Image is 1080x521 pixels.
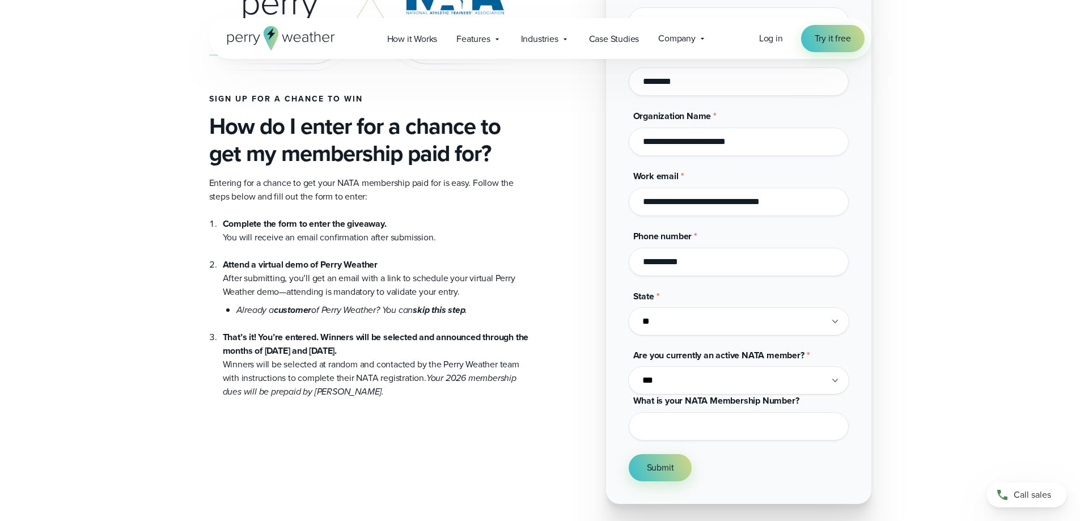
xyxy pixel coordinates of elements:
span: State [633,290,654,303]
a: Case Studies [579,27,649,50]
li: You will receive an email confirmation after submission. [223,217,531,244]
p: Entering for a chance to get your NATA membership paid for is easy. Follow the steps below and fi... [209,176,531,204]
strong: Complete the form to enter the giveaway. [223,217,387,230]
strong: customer [274,303,311,316]
h4: Sign up for a chance to win [209,95,531,104]
span: What is your NATA Membership Number? [633,394,799,407]
span: Features [456,32,490,46]
em: Your 2026 membership dues will be prepaid by [PERSON_NAME]. [223,371,516,398]
strong: Attend a virtual demo of Perry Weather [223,258,378,271]
em: Already a of Perry Weather? You can . [236,303,468,316]
span: Industries [521,32,558,46]
h3: How do I enter for a chance to get my membership paid for? [209,113,531,167]
span: Case Studies [589,32,639,46]
span: Work email [633,170,679,183]
strong: skip this step [413,303,465,316]
strong: That’s it! You’re entered. Winners will be selected and announced through the months of [DATE] an... [223,331,529,357]
li: Winners will be selected at random and contacted by the Perry Weather team with instructions to c... [223,317,531,399]
a: How it Works [378,27,447,50]
li: After submitting, you’ll get an email with a link to schedule your virtual Perry Weather demo—att... [223,244,531,317]
span: Are you currently an active NATA member? [633,349,804,362]
a: Call sales [987,482,1066,507]
span: Company [658,32,696,45]
span: How it Works [387,32,438,46]
button: Submit [629,454,692,481]
a: Try it free [801,25,865,52]
span: Submit [647,461,674,475]
span: Try it free [815,32,851,45]
span: Phone number [633,230,692,243]
span: Organization Name [633,109,711,122]
a: Log in [759,32,783,45]
span: Call sales [1014,488,1051,502]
